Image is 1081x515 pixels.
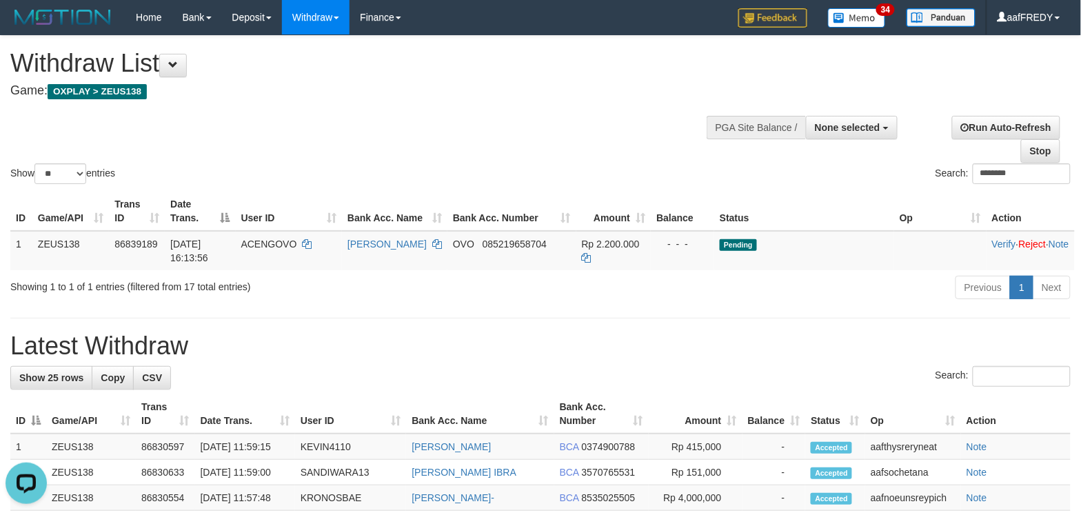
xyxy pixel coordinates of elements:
td: aafsochetana [865,460,961,485]
span: BCA [560,492,579,503]
a: Run Auto-Refresh [952,116,1060,139]
td: Rp 151,000 [649,460,742,485]
td: 1 [10,434,46,460]
input: Search: [973,366,1071,387]
a: CSV [133,366,171,390]
span: Rp 2.200.000 [582,239,640,250]
th: Amount: activate to sort column ascending [649,394,742,434]
img: Button%20Memo.svg [828,8,886,28]
td: - [742,434,806,460]
span: CSV [142,372,162,383]
td: Rp 415,000 [649,434,742,460]
select: Showentries [34,163,86,184]
a: Copy [92,366,134,390]
th: Bank Acc. Name: activate to sort column ascending [342,192,447,231]
td: 86830554 [136,485,194,511]
td: [DATE] 11:57:48 [195,485,295,511]
td: ZEUS138 [46,434,136,460]
label: Show entries [10,163,115,184]
th: Balance [651,192,714,231]
td: [DATE] 11:59:15 [195,434,295,460]
td: KRONOSBAE [295,485,407,511]
a: [PERSON_NAME] [347,239,427,250]
div: - - - [656,237,709,251]
div: PGA Site Balance / [707,116,806,139]
td: ZEUS138 [32,231,109,270]
th: Bank Acc. Number: activate to sort column ascending [447,192,576,231]
span: [DATE] 16:13:56 [170,239,208,263]
label: Search: [936,366,1071,387]
th: Balance: activate to sort column ascending [742,394,806,434]
td: [DATE] 11:59:00 [195,460,295,485]
a: Note [967,492,987,503]
th: Date Trans.: activate to sort column descending [165,192,235,231]
h1: Latest Withdraw [10,332,1071,360]
a: Next [1033,276,1071,299]
th: Action [987,192,1075,231]
span: Copy [101,372,125,383]
th: Action [961,394,1071,434]
a: Verify [992,239,1016,250]
a: Note [967,441,987,452]
th: User ID: activate to sort column ascending [295,394,407,434]
a: Show 25 rows [10,366,92,390]
span: Copy 3570765531 to clipboard [582,467,636,478]
th: Op: activate to sort column ascending [865,394,961,434]
a: 1 [1010,276,1033,299]
a: [PERSON_NAME] IBRA [412,467,516,478]
span: 86839189 [114,239,157,250]
th: Status [714,192,894,231]
td: SANDIWARA13 [295,460,407,485]
span: Pending [720,239,757,251]
th: Game/API: activate to sort column ascending [46,394,136,434]
span: Accepted [811,467,852,479]
span: Copy 8535025505 to clipboard [582,492,636,503]
span: OXPLAY > ZEUS138 [48,84,147,99]
th: User ID: activate to sort column ascending [236,192,343,231]
div: Showing 1 to 1 of 1 entries (filtered from 17 total entries) [10,274,440,294]
td: 1 [10,231,32,270]
td: 86830597 [136,434,194,460]
th: ID: activate to sort column descending [10,394,46,434]
td: 86830633 [136,460,194,485]
span: Accepted [811,442,852,454]
th: Trans ID: activate to sort column ascending [136,394,194,434]
a: Reject [1019,239,1047,250]
img: MOTION_logo.png [10,7,115,28]
th: Bank Acc. Name: activate to sort column ascending [406,394,554,434]
h1: Withdraw List [10,50,707,77]
a: Stop [1021,139,1060,163]
span: OVO [453,239,474,250]
span: 34 [876,3,895,16]
button: None selected [806,116,898,139]
input: Search: [973,163,1071,184]
span: Show 25 rows [19,372,83,383]
td: KEVIN4110 [295,434,407,460]
th: Game/API: activate to sort column ascending [32,192,109,231]
img: Feedback.jpg [738,8,807,28]
span: None selected [815,122,880,133]
th: Op: activate to sort column ascending [894,192,987,231]
h4: Game: [10,84,707,98]
span: ACENGOVO [241,239,297,250]
td: · · [987,231,1075,270]
td: - [742,485,806,511]
td: Rp 4,000,000 [649,485,742,511]
th: Trans ID: activate to sort column ascending [109,192,165,231]
a: [PERSON_NAME]- [412,492,494,503]
img: panduan.png [907,8,976,27]
span: BCA [560,467,579,478]
span: Copy 0374900788 to clipboard [582,441,636,452]
a: [PERSON_NAME] [412,441,491,452]
a: Previous [956,276,1011,299]
label: Search: [936,163,1071,184]
button: Open LiveChat chat widget [6,6,47,47]
th: ID [10,192,32,231]
td: aafthysreryneat [865,434,961,460]
th: Amount: activate to sort column ascending [576,192,651,231]
th: Date Trans.: activate to sort column ascending [195,394,295,434]
td: aafnoeunsreypich [865,485,961,511]
td: ZEUS138 [46,460,136,485]
a: Note [1049,239,1069,250]
th: Bank Acc. Number: activate to sort column ascending [554,394,649,434]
